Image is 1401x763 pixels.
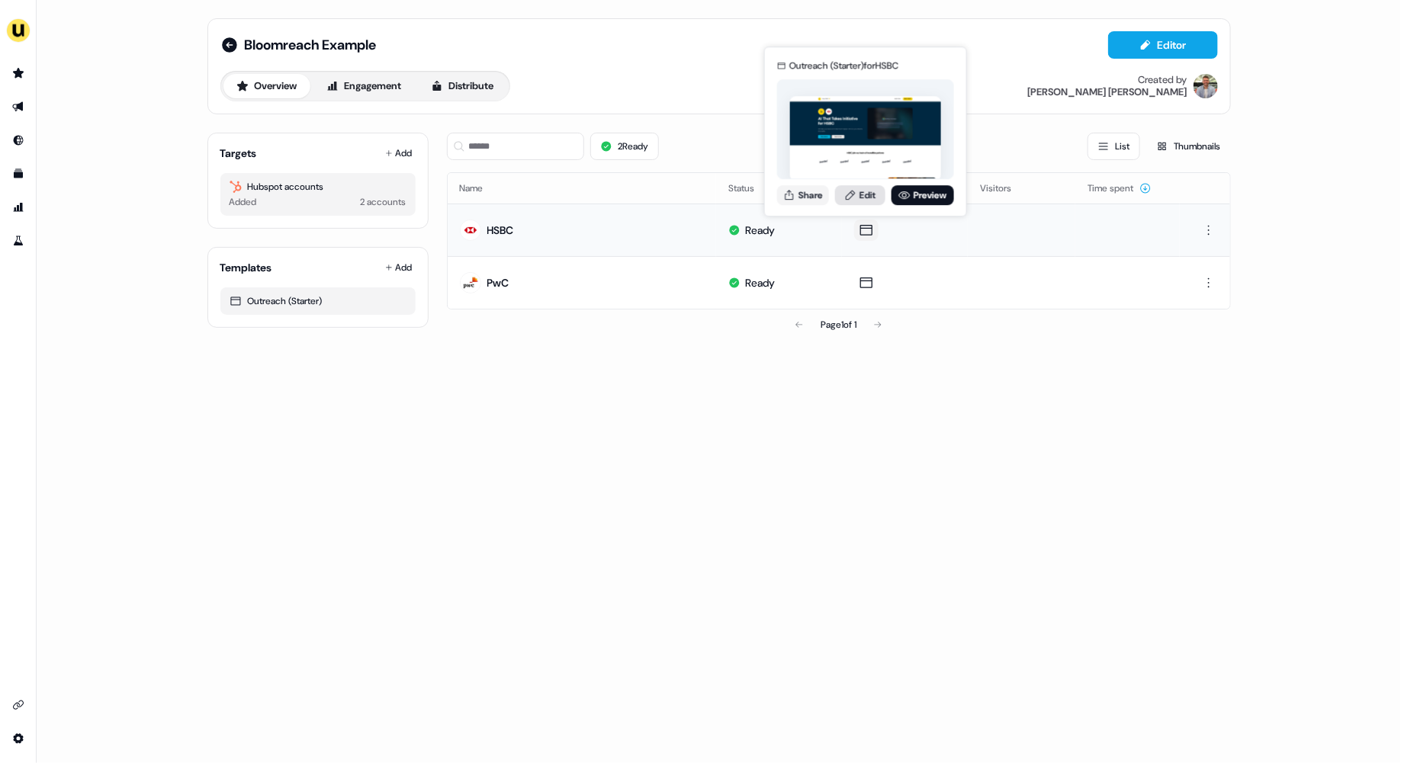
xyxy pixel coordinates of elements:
[1088,133,1140,160] button: List
[892,185,954,205] a: Preview
[980,175,1030,202] button: Visitors
[418,74,507,98] button: Distribute
[230,194,257,210] div: Added
[460,175,502,202] button: Name
[6,726,31,751] a: Go to integrations
[745,223,775,238] div: Ready
[1108,31,1218,59] button: Editor
[6,128,31,152] a: Go to Inbound
[382,257,416,278] button: Add
[245,36,377,54] span: Bloomreach Example
[6,693,31,717] a: Go to integrations
[728,175,773,202] button: Status
[745,275,775,290] div: Ready
[361,194,406,210] div: 2 accounts
[230,293,406,309] div: Outreach (Starter)
[1194,74,1218,98] img: Oliver
[835,185,885,205] a: Edit
[6,162,31,186] a: Go to templates
[220,146,257,161] div: Targets
[1028,86,1187,98] div: [PERSON_NAME] [PERSON_NAME]
[313,74,415,98] button: Engagement
[789,58,899,73] div: Outreach (Starter) for HSBC
[1088,175,1152,202] button: Time spent
[223,74,310,98] button: Overview
[487,275,509,290] div: PwC
[1108,39,1218,55] a: Editor
[6,229,31,253] a: Go to experiments
[1139,74,1187,86] div: Created by
[230,179,406,194] div: Hubspot accounts
[6,61,31,85] a: Go to prospects
[790,96,941,181] img: asset preview
[6,195,31,220] a: Go to attribution
[590,133,659,160] button: 2Ready
[821,317,856,332] div: Page 1 of 1
[1146,133,1231,160] button: Thumbnails
[777,185,829,205] button: Share
[6,95,31,119] a: Go to outbound experience
[220,260,272,275] div: Templates
[382,143,416,164] button: Add
[487,223,514,238] div: HSBC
